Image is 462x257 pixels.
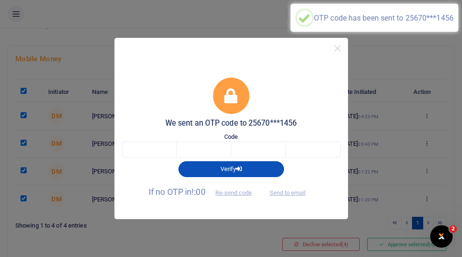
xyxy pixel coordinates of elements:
button: Verify [178,161,284,177]
span: 2 [449,225,457,233]
label: Code [224,132,238,142]
span: !:00 [192,187,205,197]
iframe: Intercom live chat [430,225,453,248]
h5: We sent an OTP code to 25670***1456 [122,119,341,128]
div: OTP code has been sent to 25670***1456 [314,14,454,22]
span: If no OTP in [149,187,260,197]
button: Close [331,42,344,55]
